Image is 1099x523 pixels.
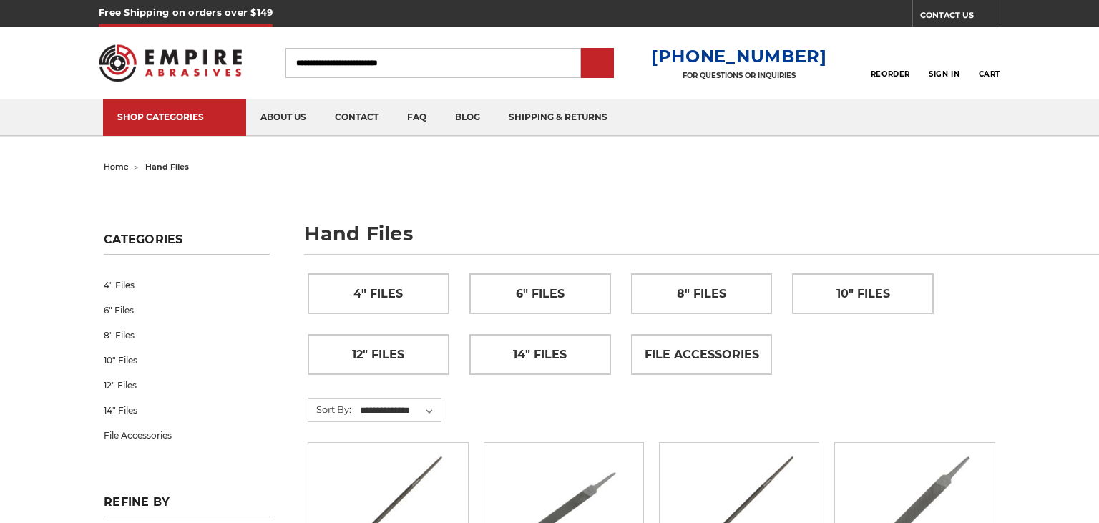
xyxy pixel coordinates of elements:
[645,343,759,367] span: File Accessories
[352,343,404,367] span: 12" Files
[145,162,189,172] span: hand files
[470,274,610,313] a: 6" Files
[470,335,610,374] a: 14" Files
[104,373,270,398] a: 12" Files
[871,47,910,78] a: Reorder
[494,99,622,136] a: shipping & returns
[104,423,270,448] a: File Accessories
[308,335,449,374] a: 12" Files
[104,323,270,348] a: 8" Files
[321,99,393,136] a: contact
[308,399,351,420] label: Sort By:
[441,99,494,136] a: blog
[632,335,772,374] a: File Accessories
[632,274,772,313] a: 8" Files
[246,99,321,136] a: about us
[583,49,612,78] input: Submit
[651,46,827,67] a: [PHONE_NUMBER]
[651,71,827,80] p: FOR QUESTIONS OR INQUIRIES
[836,282,890,306] span: 10" Files
[516,282,565,306] span: 6" Files
[117,112,232,122] div: SHOP CATEGORIES
[104,233,270,255] h5: Categories
[871,69,910,79] span: Reorder
[393,99,441,136] a: faq
[358,400,441,421] select: Sort By:
[979,47,1000,79] a: Cart
[104,298,270,323] a: 6" Files
[979,69,1000,79] span: Cart
[104,398,270,423] a: 14" Files
[104,162,129,172] a: home
[929,69,959,79] span: Sign In
[104,495,270,517] h5: Refine by
[353,282,403,306] span: 4" Files
[920,7,1000,27] a: CONTACT US
[513,343,567,367] span: 14" Files
[793,274,933,313] a: 10" Files
[103,99,246,136] a: SHOP CATEGORIES
[308,274,449,313] a: 4" Files
[99,35,242,91] img: Empire Abrasives
[104,273,270,298] a: 4" Files
[677,282,726,306] span: 8" Files
[104,348,270,373] a: 10" Files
